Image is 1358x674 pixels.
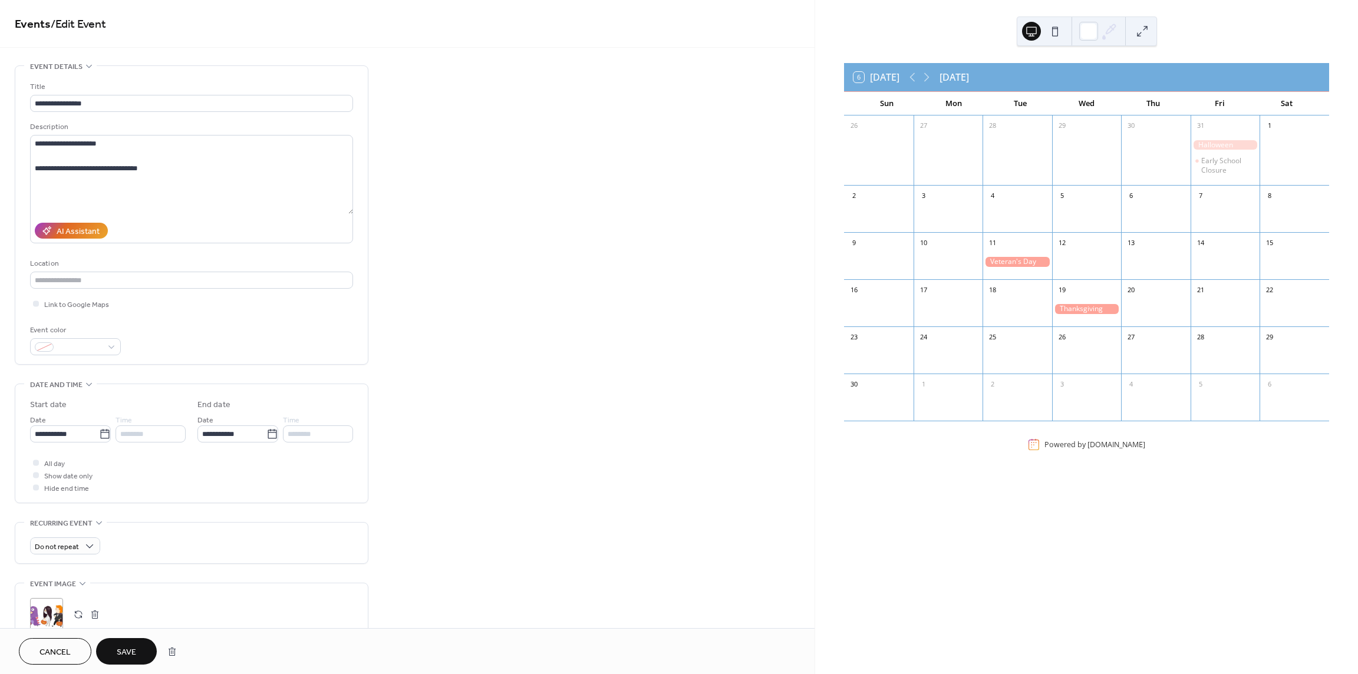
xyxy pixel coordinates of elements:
[44,483,89,495] span: Hide end time
[1191,140,1260,150] div: Halloween Parade
[1120,92,1186,115] div: Thu
[1191,156,1260,174] div: Early School Closure
[57,226,100,238] div: AI Assistant
[39,646,71,659] span: Cancel
[1056,378,1069,391] div: 3
[30,517,93,530] span: Recurring event
[987,92,1053,115] div: Tue
[917,378,930,391] div: 1
[986,189,999,202] div: 4
[51,13,106,36] span: / Edit Event
[30,598,63,631] div: ;
[940,70,969,84] div: [DATE]
[848,283,861,296] div: 16
[35,540,79,554] span: Do not repeat
[30,257,351,270] div: Location
[1056,283,1069,296] div: 19
[986,120,999,133] div: 28
[1263,236,1276,249] div: 15
[30,379,83,391] span: Date and time
[986,236,999,249] div: 11
[848,189,861,202] div: 2
[1263,331,1276,343] div: 29
[19,638,91,665] button: Cancel
[1194,189,1207,202] div: 7
[920,92,987,115] div: Mon
[1194,236,1207,249] div: 14
[1201,156,1255,174] div: Early School Closure
[917,283,930,296] div: 17
[30,324,118,336] div: Event color
[197,414,213,427] span: Date
[1194,120,1207,133] div: 31
[917,189,930,202] div: 3
[849,69,904,85] button: 6[DATE]
[30,578,76,590] span: Event image
[30,81,351,93] div: Title
[35,223,108,239] button: AI Assistant
[30,121,351,133] div: Description
[1194,378,1207,391] div: 5
[1053,92,1120,115] div: Wed
[96,638,157,665] button: Save
[848,120,861,133] div: 26
[917,120,930,133] div: 27
[30,399,67,411] div: Start date
[1263,283,1276,296] div: 22
[1087,440,1145,450] a: [DOMAIN_NAME]
[1044,440,1145,450] div: Powered by
[1125,236,1138,249] div: 13
[116,414,132,427] span: Time
[197,399,230,411] div: End date
[30,61,83,73] span: Event details
[917,331,930,343] div: 24
[1052,304,1122,314] div: Thanksgiving Potluck
[986,331,999,343] div: 25
[117,646,136,659] span: Save
[283,414,299,427] span: Time
[1186,92,1253,115] div: Fri
[983,257,1052,267] div: Veteran's Day
[848,331,861,343] div: 23
[1253,92,1320,115] div: Sat
[1125,283,1138,296] div: 20
[44,470,93,483] span: Show date only
[1125,189,1138,202] div: 6
[1125,378,1138,391] div: 4
[44,299,109,311] span: Link to Google Maps
[1056,236,1069,249] div: 12
[1056,189,1069,202] div: 5
[1263,189,1276,202] div: 8
[986,283,999,296] div: 18
[853,92,920,115] div: Sun
[1125,120,1138,133] div: 30
[15,13,51,36] a: Events
[44,458,65,470] span: All day
[1125,331,1138,343] div: 27
[848,236,861,249] div: 9
[30,414,46,427] span: Date
[986,378,999,391] div: 2
[1056,120,1069,133] div: 29
[1194,331,1207,343] div: 28
[1194,283,1207,296] div: 21
[917,236,930,249] div: 10
[1263,120,1276,133] div: 1
[1263,378,1276,391] div: 6
[1056,331,1069,343] div: 26
[848,378,861,391] div: 30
